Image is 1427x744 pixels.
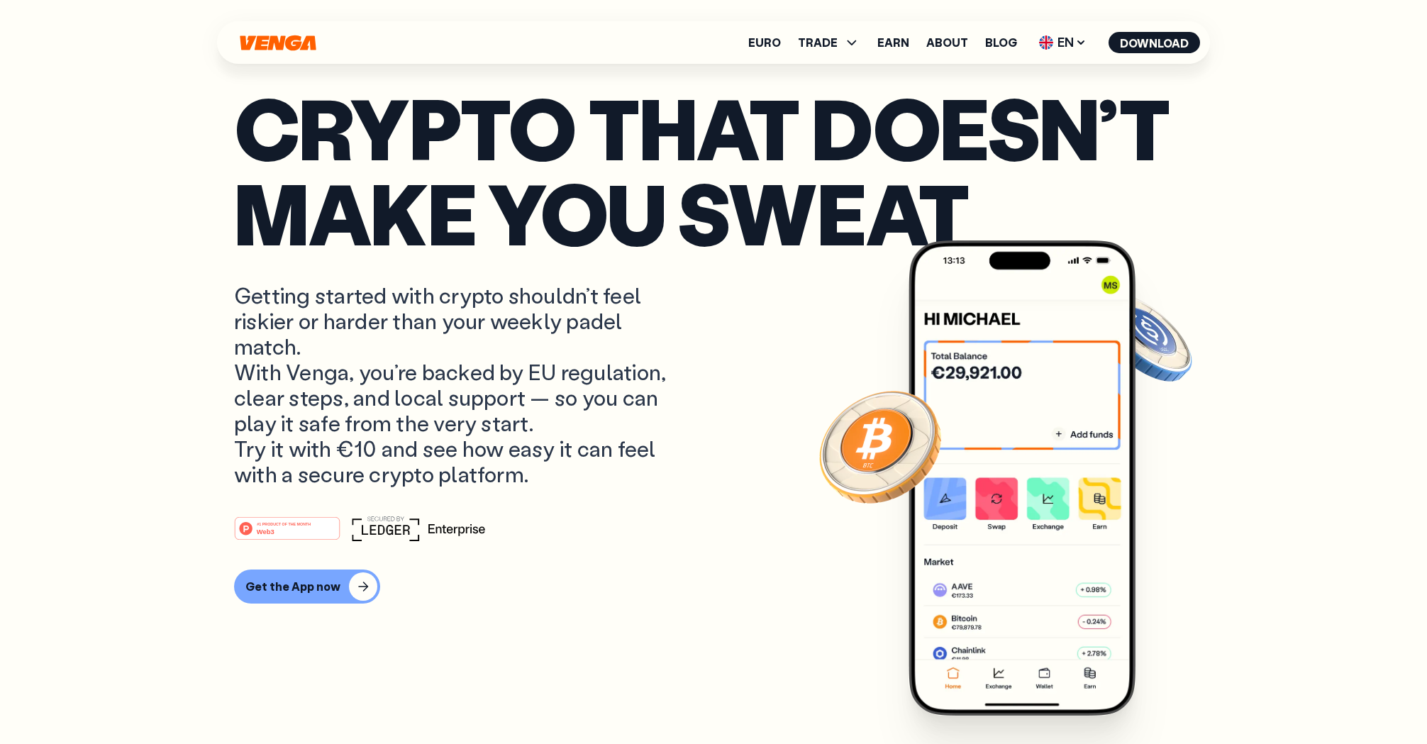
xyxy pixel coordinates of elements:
svg: Home [238,35,318,51]
img: Bitcoin [816,382,944,510]
span: TRADE [798,34,860,51]
div: Get the App now [245,579,340,594]
img: USDC coin [1093,287,1195,389]
a: Get the App now [234,570,1193,604]
img: flag-uk [1039,35,1053,50]
a: Earn [877,37,909,48]
button: Download [1109,32,1200,53]
a: About [926,37,968,48]
p: Getting started with crypto shouldn’t feel riskier or harder than your weekly padel match. With V... [234,283,682,487]
tspan: Web3 [257,527,274,535]
button: Get the App now [234,570,380,604]
a: Blog [985,37,1017,48]
p: Crypto that doesn’t make you sweat [234,84,1193,255]
span: TRADE [798,37,838,48]
tspan: #1 PRODUCT OF THE MONTH [257,522,311,526]
a: Euro [748,37,781,48]
a: #1 PRODUCT OF THE MONTHWeb3 [234,525,340,543]
img: Venga app main [909,240,1136,716]
span: EN [1034,31,1092,54]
